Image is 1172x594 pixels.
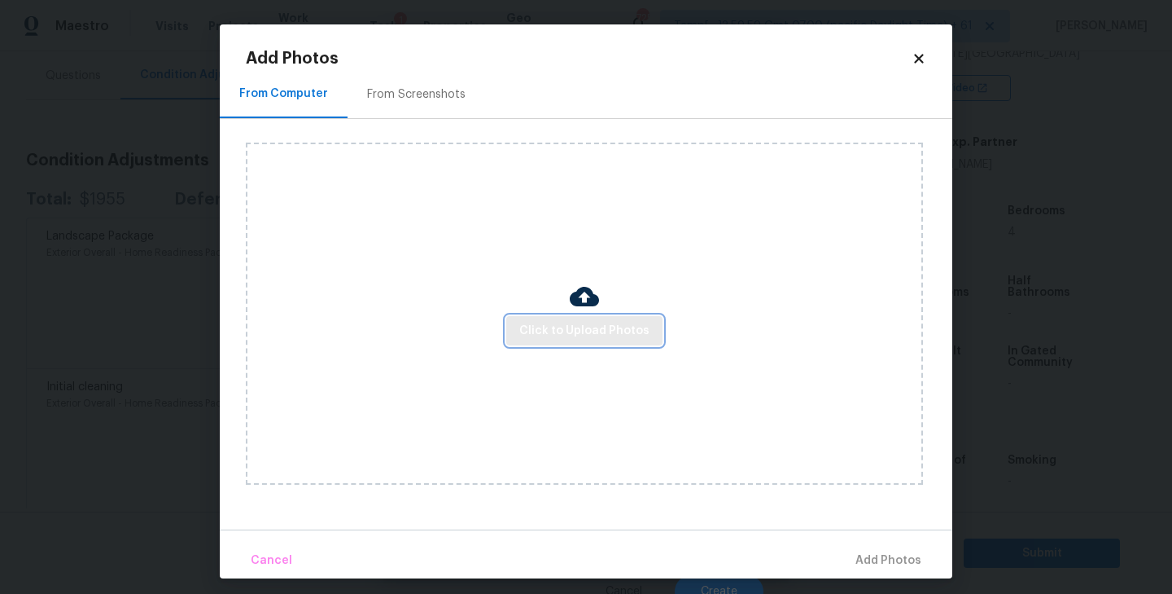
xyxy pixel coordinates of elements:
[506,316,663,346] button: Click to Upload Photos
[570,282,599,311] img: Cloud Upload Icon
[244,543,299,579] button: Cancel
[239,86,328,102] div: From Computer
[246,51,912,67] h2: Add Photos
[519,321,649,341] span: Click to Upload Photos
[367,86,466,103] div: From Screenshots
[251,551,292,571] span: Cancel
